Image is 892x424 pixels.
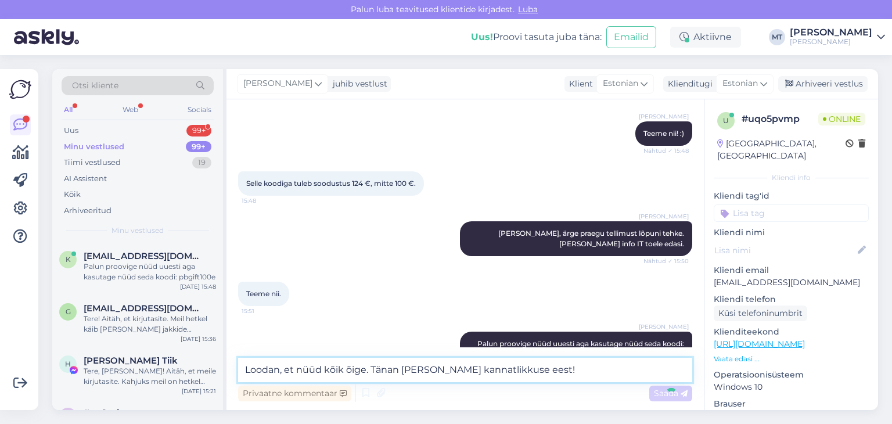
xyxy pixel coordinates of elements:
span: 15:51 [242,307,285,315]
span: kertyk@hot.ee [84,251,204,261]
div: Arhiveeritud [64,205,111,217]
span: Teeme nii! :) [643,129,684,138]
div: juhib vestlust [328,78,387,90]
div: Klienditugi [663,78,713,90]
div: [GEOGRAPHIC_DATA], [GEOGRAPHIC_DATA] [717,138,846,162]
div: MT [769,29,785,45]
div: Kõik [64,189,81,200]
span: Nähtud ✓ 15:50 [643,257,689,265]
span: Luba [515,4,541,15]
p: Brauser [714,398,869,410]
p: Windows 10 [714,381,869,393]
span: [PERSON_NAME] [639,112,689,121]
div: Tiimi vestlused [64,157,121,168]
div: Kliendi info [714,173,869,183]
span: [PERSON_NAME] [639,322,689,331]
div: Tere, [PERSON_NAME]! Aitäh, et meile kirjutasite. Kahjuks meil on hetkel mõned Nordic jakkide suu... [84,366,216,387]
span: Estonian [603,77,638,90]
span: #rtq1usju [84,408,125,418]
span: Online [818,113,865,125]
div: 99+ [186,125,211,136]
div: Arhiveeri vestlus [778,76,868,92]
span: k [66,255,71,264]
div: 99+ [186,141,211,153]
div: Aktiivne [670,27,741,48]
span: g [66,307,71,316]
a: [PERSON_NAME][PERSON_NAME] [790,28,885,46]
div: Tere! Aitäh, et kirjutasite. Meil hetkel käib [PERSON_NAME] jakkide tootmine ja need valmivad sep... [84,314,216,335]
span: H [65,360,71,368]
p: [EMAIL_ADDRESS][DOMAIN_NAME] [714,276,869,289]
p: Vaata edasi ... [714,354,869,364]
span: Palun proovige nüüd uuesti aga kasutage nüüd seda koodi: pbgift100e [477,339,686,358]
div: [DATE] 15:36 [181,335,216,343]
div: Web [120,102,141,117]
div: Socials [185,102,214,117]
span: [PERSON_NAME] [243,77,312,90]
span: Otsi kliente [72,80,118,92]
span: 15:48 [242,196,285,205]
div: # uqo5pvmp [742,112,818,126]
input: Lisa nimi [714,244,855,257]
div: 19 [192,157,211,168]
div: Küsi telefoninumbrit [714,306,807,321]
span: Selle koodiga tuleb soodustus 124 €, mitte 100 €. [246,179,416,188]
div: [PERSON_NAME] [790,37,872,46]
p: Kliendi email [714,264,869,276]
p: Klienditeekond [714,326,869,338]
img: Askly Logo [9,78,31,100]
input: Lisa tag [714,204,869,222]
button: Emailid [606,26,656,48]
p: Operatsioonisüsteem [714,369,869,381]
span: Teeme nii. [246,289,281,298]
div: AI Assistent [64,173,107,185]
div: [DATE] 15:21 [182,387,216,396]
span: [PERSON_NAME] [639,212,689,221]
span: [PERSON_NAME], ärge praegu tellimust lõpuni tehke. [PERSON_NAME] info IT toele edasi. [498,229,686,248]
span: greedakaasik@gmail.com [84,303,204,314]
div: Klient [564,78,593,90]
div: All [62,102,75,117]
span: Nähtud ✓ 15:48 [643,146,689,155]
span: u [723,116,729,125]
span: Minu vestlused [111,225,164,236]
div: Proovi tasuta juba täna: [471,30,602,44]
span: Estonian [722,77,758,90]
div: [PERSON_NAME] [790,28,872,37]
a: [URL][DOMAIN_NAME] [714,339,805,349]
p: Kliendi tag'id [714,190,869,202]
div: Minu vestlused [64,141,124,153]
span: Helerin Tiik [84,355,178,366]
div: [DATE] 15:48 [180,282,216,291]
p: Kliendi nimi [714,227,869,239]
div: Palun proovige nüüd uuesti aga kasutage nüüd seda koodi: pbgift100e [84,261,216,282]
div: Uus [64,125,78,136]
p: Kliendi telefon [714,293,869,306]
b: Uus! [471,31,493,42]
